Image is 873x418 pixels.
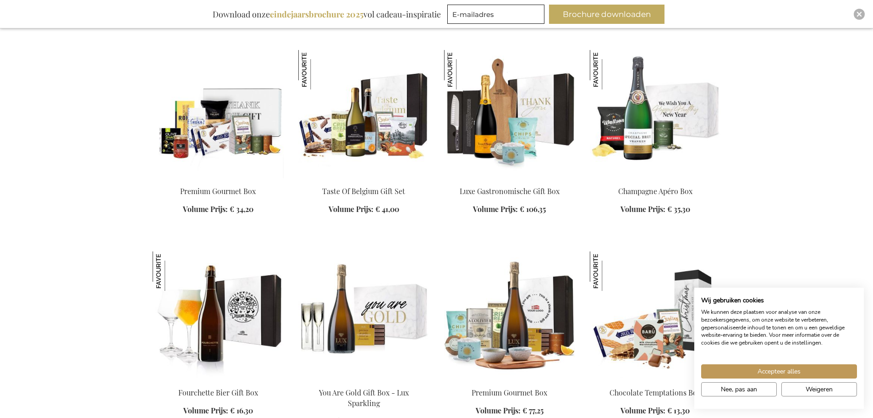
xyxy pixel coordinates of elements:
[447,5,544,24] input: E-mailadres
[298,175,429,184] a: Taste Of Belgium Gift Set Taste Of Belgium Gift Set
[444,50,575,178] img: Luxe Gastronomische Gift Box
[701,364,857,379] button: Accepteer alle cookies
[667,406,690,415] span: € 13,30
[854,9,865,20] div: Close
[590,251,629,291] img: Chocolate Temptations Box
[476,406,521,415] span: Volume Prijs:
[270,9,363,20] b: eindejaarsbrochure 2025
[153,175,284,184] a: Premium Gourmet Box
[298,251,429,380] img: You Are Gold Gift Box - Lux Sparkling
[701,382,777,396] button: Pas cookie voorkeuren aan
[209,5,445,24] div: Download onze vol cadeau-inspiratie
[153,50,284,178] img: Premium Gourmet Box
[444,50,483,89] img: Luxe Gastronomische Gift Box
[609,388,701,397] a: Chocolate Temptations Box
[329,204,399,215] a: Volume Prijs: € 41,00
[153,251,192,291] img: Fourchette Bier Gift Box
[183,204,228,214] span: Volume Prijs:
[375,204,399,214] span: € 41,00
[298,50,429,178] img: Taste Of Belgium Gift Set
[178,388,258,397] a: Fourchette Bier Gift Box
[857,11,862,17] img: Close
[476,406,544,416] a: Volume Prijs: € 77,25
[721,385,757,394] span: Nee, pas aan
[522,406,544,415] span: € 77,25
[701,296,857,305] h2: Wij gebruiken cookies
[329,204,373,214] span: Volume Prijs:
[319,388,409,408] a: You Are Gold Gift Box - Lux Sparkling
[298,50,338,89] img: Taste Of Belgium Gift Set
[620,406,665,415] span: Volume Prijs:
[590,50,721,178] img: Champagne Apéro Box
[153,376,284,385] a: Fourchette Beer Gift Box Fourchette Bier Gift Box
[298,376,429,385] a: You Are Gold Gift Box - Lux Sparkling
[444,376,575,385] a: Premium Gourmet Box
[183,406,228,415] span: Volume Prijs:
[183,406,253,416] a: Volume Prijs: € 16,30
[549,5,664,24] button: Brochure downloaden
[590,251,721,380] img: Chocolate Temptations Box
[322,186,405,196] a: Taste Of Belgium Gift Set
[230,204,253,214] span: € 34,20
[781,382,857,396] button: Alle cookies weigeren
[590,50,629,89] img: Champagne Apéro Box
[620,204,665,214] span: Volume Prijs:
[590,376,721,385] a: Chocolate Temptations Box Chocolate Temptations Box
[620,406,690,416] a: Volume Prijs: € 13,30
[620,204,690,215] a: Volume Prijs: € 35,30
[444,251,575,380] img: Premium Gourmet Box
[183,204,253,215] a: Volume Prijs: € 34,20
[701,308,857,347] p: We kunnen deze plaatsen voor analyse van onze bezoekersgegevens, om onze website te verbeteren, g...
[758,367,801,376] span: Accepteer alles
[590,175,721,184] a: Champagne Apéro Box Champagne Apéro Box
[180,186,256,196] a: Premium Gourmet Box
[472,388,547,397] a: Premium Gourmet Box
[153,251,284,380] img: Fourchette Beer Gift Box
[447,5,547,27] form: marketing offers and promotions
[806,385,833,394] span: Weigeren
[618,186,692,196] a: Champagne Apéro Box
[230,406,253,415] span: € 16,30
[444,175,575,184] a: Luxury Culinary Gift Box Luxe Gastronomische Gift Box
[667,204,690,214] span: € 35,30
